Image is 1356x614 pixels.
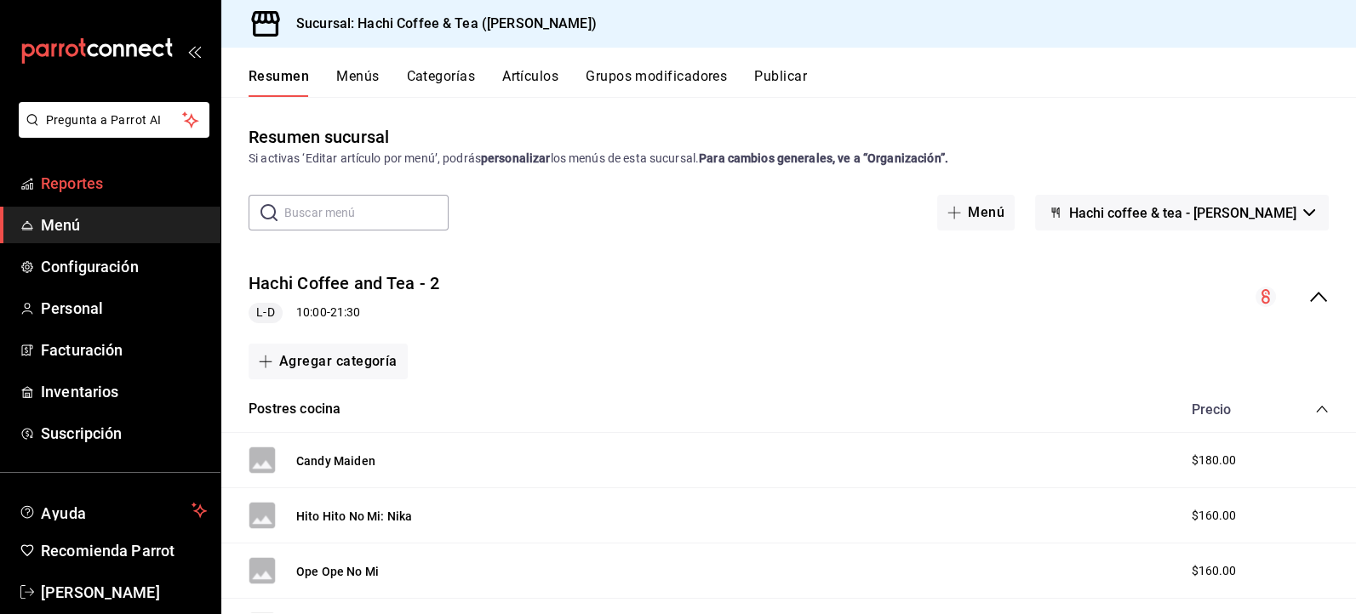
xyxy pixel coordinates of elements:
[19,102,209,138] button: Pregunta a Parrot AI
[481,151,551,165] strong: personalizar
[41,500,185,520] span: Ayuda
[41,539,207,562] span: Recomienda Parrot
[407,68,476,97] button: Categorías
[1191,507,1236,525] span: $160.00
[502,68,558,97] button: Artículos
[187,44,201,58] button: open_drawer_menu
[937,195,1015,230] button: Menú
[41,380,207,403] span: Inventarios
[41,172,207,195] span: Reportes
[41,422,207,445] span: Suscripción
[41,213,207,236] span: Menú
[1035,195,1329,230] button: Hachi coffee & tea - [PERSON_NAME]
[249,303,439,323] div: 10:00 - 21:30
[249,304,281,321] span: L-D
[249,271,439,296] button: Hachi Coffee and Tea - 2
[41,581,207,604] span: [PERSON_NAME]
[249,124,389,150] div: Resumen sucursal
[41,338,207,361] span: Facturación
[283,14,597,34] h3: Sucursal: Hachi Coffee & Tea ([PERSON_NAME])
[41,297,207,320] span: Personal
[12,123,209,141] a: Pregunta a Parrot AI
[296,563,379,580] button: Ope Ope No Mi
[249,68,1356,97] div: navigation tabs
[284,196,449,230] input: Buscar menú
[249,150,1329,168] div: Si activas ‘Editar artículo por menú’, podrás los menús de esta sucursal.
[249,344,408,379] button: Agregar categoría
[41,255,207,278] span: Configuración
[249,400,340,419] button: Postres cocina
[699,151,948,165] strong: Para cambios generales, ve a “Organización”.
[1191,562,1236,580] span: $160.00
[754,68,807,97] button: Publicar
[1174,401,1283,418] div: Precio
[586,68,727,97] button: Grupos modificadores
[249,68,309,97] button: Resumen
[1069,205,1296,221] span: Hachi coffee & tea - [PERSON_NAME]
[46,111,183,129] span: Pregunta a Parrot AI
[221,258,1356,337] div: collapse-menu-row
[296,452,375,469] button: Candy Maiden
[1191,452,1236,469] span: $180.00
[1315,402,1329,416] button: collapse-category-row
[296,508,412,525] button: Hito Hito No Mi: Nika
[336,68,379,97] button: Menús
